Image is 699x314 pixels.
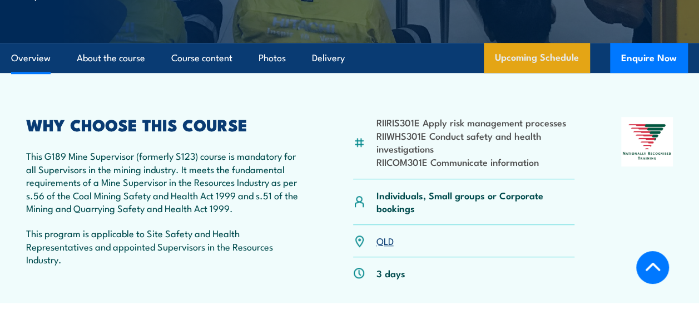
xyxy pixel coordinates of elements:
button: Enquire Now [610,43,688,73]
a: About the course [77,43,145,73]
p: This G189 Mine Supervisor (formerly S123) course is mandatory for all Supervisors in the mining i... [26,149,306,214]
img: Nationally Recognised Training logo. [621,117,673,166]
li: RIIRIS301E Apply risk management processes [376,116,574,129]
a: Course content [171,43,232,73]
a: QLD [376,234,393,247]
li: RIIWHS301E Conduct safety and health investigations [376,129,574,155]
p: 3 days [376,267,405,279]
a: Overview [11,43,51,73]
p: Individuals, Small groups or Corporate bookings [376,189,574,215]
a: Delivery [312,43,345,73]
a: Upcoming Schedule [484,43,590,73]
h2: WHY CHOOSE THIS COURSE [26,117,306,131]
li: RIICOM301E Communicate information [376,155,574,168]
p: This program is applicable to Site Safety and Health Representatives and appointed Supervisors in... [26,227,306,266]
a: Photos [259,43,286,73]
